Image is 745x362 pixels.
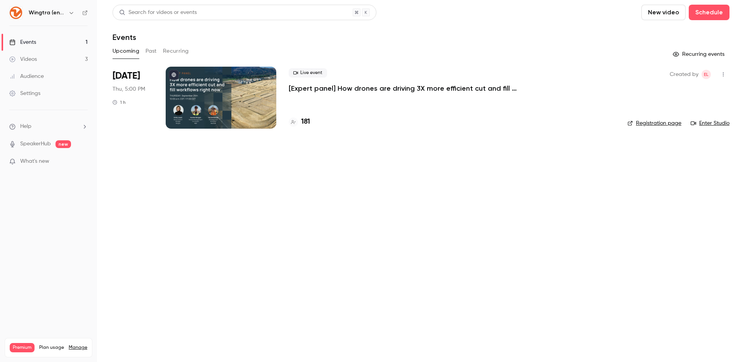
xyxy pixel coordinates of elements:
[113,85,145,93] span: Thu, 5:00 PM
[113,99,126,105] div: 1 h
[20,140,51,148] a: SpeakerHub
[10,7,22,19] img: Wingtra (english)
[627,119,681,127] a: Registration page
[20,157,49,165] span: What's new
[113,70,140,82] span: [DATE]
[78,158,88,165] iframe: Noticeable Trigger
[9,38,36,46] div: Events
[29,9,65,17] h6: Wingtra (english)
[113,45,139,57] button: Upcoming
[55,140,71,148] span: new
[9,72,44,80] div: Audience
[641,5,686,20] button: New video
[146,45,157,57] button: Past
[9,122,88,131] li: help-dropdown-opener
[69,345,87,351] a: Manage
[113,67,153,129] div: Sep 25 Thu, 5:00 PM (Europe/Zurich)
[9,90,40,97] div: Settings
[39,345,64,351] span: Plan usage
[691,119,729,127] a: Enter Studio
[689,5,729,20] button: Schedule
[20,122,31,131] span: Help
[670,70,698,79] span: Created by
[289,117,310,127] a: 181
[289,84,521,93] a: [Expert panel] How drones are driving 3X more efficient cut and fill workflows right now
[704,70,709,79] span: EL
[10,343,35,352] span: Premium
[113,33,136,42] h1: Events
[119,9,197,17] div: Search for videos or events
[289,68,327,78] span: Live event
[163,45,189,57] button: Recurring
[9,55,37,63] div: Videos
[669,48,729,60] button: Recurring events
[301,117,310,127] h4: 181
[702,70,711,79] span: Emily Loosli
